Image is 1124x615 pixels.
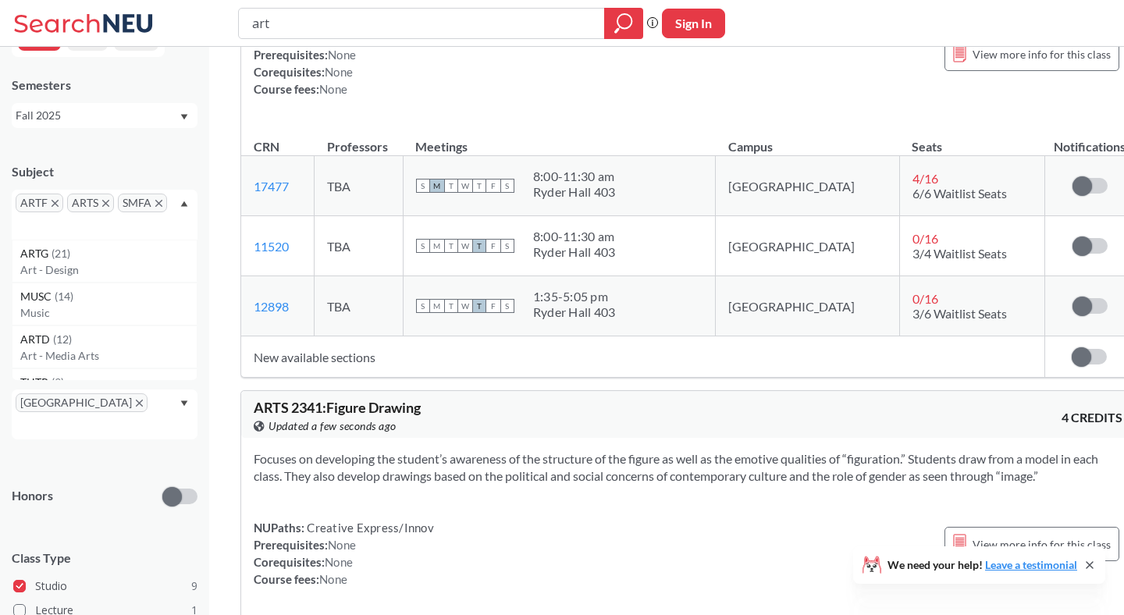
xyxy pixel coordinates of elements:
span: THTR [20,374,52,391]
div: CRN [254,138,279,155]
section: Focuses on developing the student’s awareness of the structure of the figure as well as the emoti... [254,450,1122,485]
span: M [430,299,444,313]
td: TBA [315,276,404,336]
span: 0 / 16 [912,231,938,246]
div: 8:00 - 11:30 am [533,229,616,244]
svg: X to remove pill [136,400,143,407]
td: [GEOGRAPHIC_DATA] [716,156,900,216]
span: View more info for this class [973,44,1111,64]
span: We need your help! [887,560,1077,571]
span: ARTD [20,331,53,348]
p: Honors [12,487,53,505]
div: Semesters [12,76,197,94]
span: 9 [191,578,197,595]
span: None [325,555,353,569]
span: S [500,299,514,313]
input: Class, professor, course number, "phrase" [251,10,593,37]
span: ( 9 ) [52,375,64,389]
span: S [416,299,430,313]
div: Ryder Hall 403 [533,244,616,260]
th: Professors [315,123,404,156]
span: None [319,82,347,96]
span: None [328,48,356,62]
div: Ryder Hall 403 [533,184,616,200]
svg: Dropdown arrow [180,400,188,407]
span: ( 12 ) [53,332,72,346]
span: ARTS 2341 : Figure Drawing [254,399,421,416]
span: S [500,179,514,193]
span: 3/6 Waitlist Seats [912,306,1007,321]
div: Ryder Hall 403 [533,304,616,320]
td: TBA [315,216,404,276]
span: 4 / 16 [912,171,938,186]
span: T [444,179,458,193]
span: W [458,179,472,193]
span: S [416,179,430,193]
svg: Dropdown arrow [180,114,188,120]
span: W [458,239,472,253]
div: NUPaths: Prerequisites: Corequisites: Course fees: [254,29,434,98]
div: magnifying glass [604,8,643,39]
div: 1:35 - 5:05 pm [533,289,616,304]
span: F [486,239,500,253]
span: SMFAX to remove pill [118,194,167,212]
svg: X to remove pill [52,200,59,207]
th: Campus [716,123,900,156]
svg: magnifying glass [614,12,633,34]
span: 4 CREDITS [1062,409,1122,426]
span: T [472,239,486,253]
div: Fall 2025 [16,107,179,124]
span: M [430,179,444,193]
label: Studio [13,576,197,596]
td: [GEOGRAPHIC_DATA] [716,276,900,336]
div: NUPaths: Prerequisites: Corequisites: Course fees: [254,519,434,588]
span: T [472,299,486,313]
td: [GEOGRAPHIC_DATA] [716,216,900,276]
svg: X to remove pill [102,200,109,207]
span: F [486,179,500,193]
p: Music [20,305,197,321]
td: New available sections [241,336,1045,378]
span: T [472,179,486,193]
td: TBA [315,156,404,216]
span: [GEOGRAPHIC_DATA]X to remove pill [16,393,148,412]
span: ARTFX to remove pill [16,194,63,212]
svg: X to remove pill [155,200,162,207]
a: Leave a testimonial [985,558,1077,571]
span: ( 21 ) [52,247,70,260]
span: T [444,239,458,253]
span: None [325,65,353,79]
div: Subject [12,163,197,180]
span: 3/4 Waitlist Seats [912,246,1007,261]
a: 12898 [254,299,289,314]
span: W [458,299,472,313]
span: View more info for this class [973,535,1111,554]
div: 8:00 - 11:30 am [533,169,616,184]
span: 6/6 Waitlist Seats [912,186,1007,201]
button: Sign In [662,9,725,38]
a: 17477 [254,179,289,194]
span: MUSC [20,288,55,305]
div: Fall 2025Dropdown arrow [12,103,197,128]
span: ARTSX to remove pill [67,194,114,212]
span: S [416,239,430,253]
div: [GEOGRAPHIC_DATA]X to remove pillDropdown arrow [12,389,197,439]
span: Updated a few seconds ago [269,418,397,435]
span: None [328,538,356,552]
span: None [319,572,347,586]
span: F [486,299,500,313]
span: T [444,299,458,313]
th: Seats [899,123,1044,156]
a: 11520 [254,239,289,254]
span: ( 14 ) [55,290,73,303]
div: ARTFX to remove pillARTSX to remove pillSMFAX to remove pillDropdown arrowARTG(21)Art - DesignMUS... [12,190,197,240]
p: Art - Media Arts [20,348,197,364]
span: S [500,239,514,253]
span: Creative Express/Innov [304,521,434,535]
span: ARTG [20,245,52,262]
span: Class Type [12,549,197,567]
span: M [430,239,444,253]
p: Art - Design [20,262,197,278]
svg: Dropdown arrow [180,201,188,207]
th: Meetings [403,123,715,156]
